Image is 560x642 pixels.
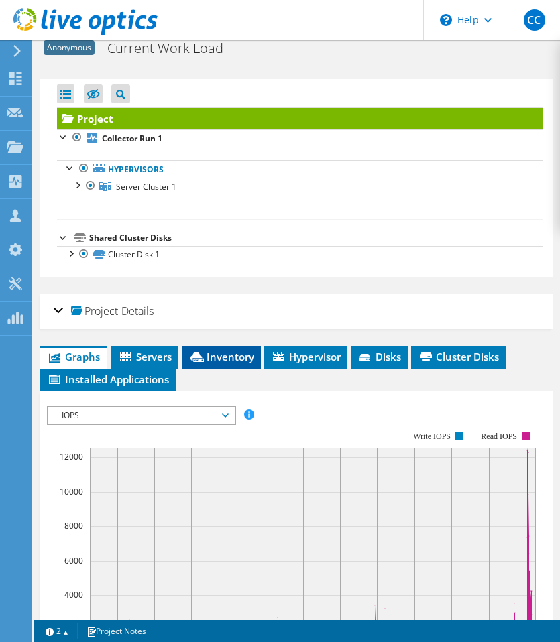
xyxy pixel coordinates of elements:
[64,520,83,531] text: 8000
[89,230,543,246] div: Shared Cluster Disks
[118,350,172,363] span: Servers
[71,306,118,318] span: Project
[418,350,499,363] span: Cluster Disks
[271,350,341,363] span: Hypervisor
[524,9,545,31] span: CC
[60,451,83,462] text: 12000
[481,432,517,441] text: Read IOPS
[77,623,156,639] a: Project Notes
[57,160,543,178] a: Hypervisors
[64,555,83,566] text: 6000
[57,129,543,147] a: Collector Run 1
[116,181,176,192] span: Server Cluster 1
[57,178,543,195] a: Server Cluster 1
[188,350,254,363] span: Inventory
[47,350,100,363] span: Graphs
[60,486,83,497] text: 10000
[57,246,543,263] a: Cluster Disk 1
[57,108,543,129] a: Project
[357,350,401,363] span: Disks
[440,14,452,26] svg: \n
[102,133,162,144] b: Collector Run 1
[121,304,154,318] span: Details
[55,407,227,424] span: IOPS
[47,373,169,386] span: Installed Applications
[36,623,78,639] a: 2
[44,40,95,55] span: Anonymous
[64,589,83,600] text: 4000
[101,41,244,56] h1: Current Work Load
[413,432,451,441] text: Write IOPS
